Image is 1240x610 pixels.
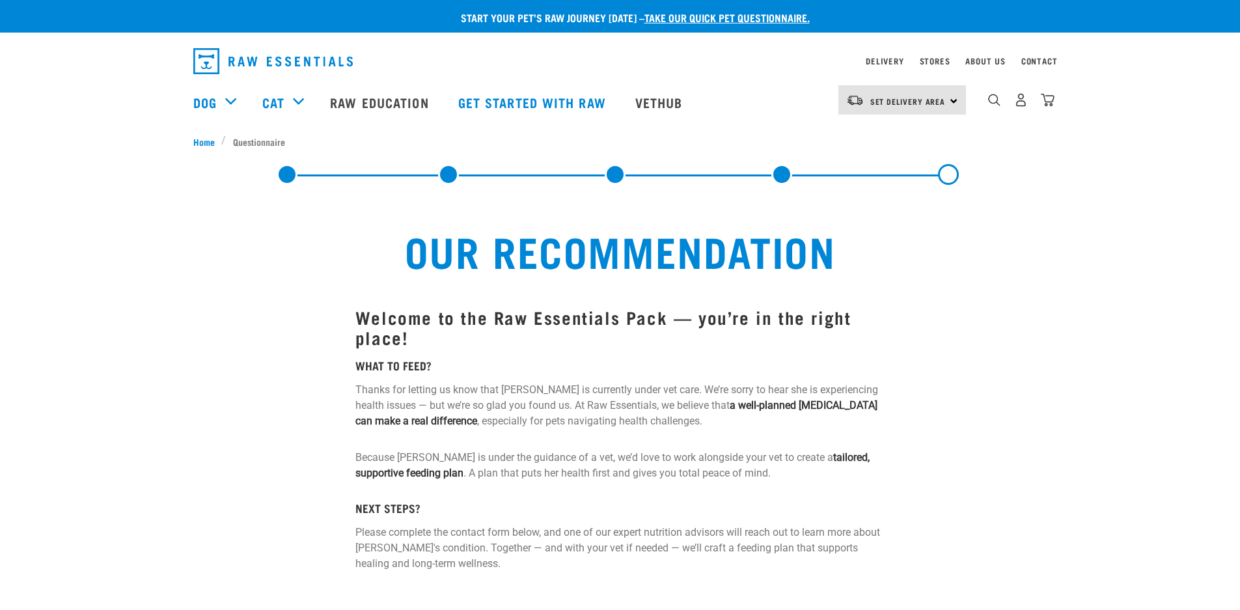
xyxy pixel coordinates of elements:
[183,43,1058,79] nav: dropdown navigation
[1021,59,1058,63] a: Contact
[870,99,946,104] span: Set Delivery Area
[355,382,885,429] p: Thanks for letting us know that [PERSON_NAME] is currently under vet care. We’re sorry to hear sh...
[1014,93,1028,107] img: user.png
[193,48,353,74] img: Raw Essentials Logo
[846,94,864,106] img: van-moving.png
[965,59,1005,63] a: About Us
[988,94,1000,106] img: home-icon-1@2x.png
[317,76,445,128] a: Raw Education
[355,362,432,368] strong: WHAT TO FEED?
[193,135,1047,148] nav: breadcrumbs
[262,92,284,112] a: Cat
[219,227,1021,273] h2: Our Recommendation
[355,502,885,515] h5: NEXT STEPS?
[193,92,217,112] a: Dog
[644,14,810,20] a: take our quick pet questionnaire.
[355,451,870,479] strong: tailored, supportive feeding plan
[355,450,885,481] p: Because [PERSON_NAME] is under the guidance of a vet, we’d love to work alongside your vet to cre...
[920,59,950,63] a: Stores
[355,399,877,427] strong: a well-planned [MEDICAL_DATA] can make a real difference
[193,135,222,148] a: Home
[866,59,903,63] a: Delivery
[193,135,215,148] span: Home
[445,76,622,128] a: Get started with Raw
[622,76,699,128] a: Vethub
[1041,93,1054,107] img: home-icon@2x.png
[355,525,885,572] p: Please complete the contact form below, and one of our expert nutrition advisors will reach out t...
[355,312,851,342] strong: Welcome to the Raw Essentials Pack — you’re in the right place!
